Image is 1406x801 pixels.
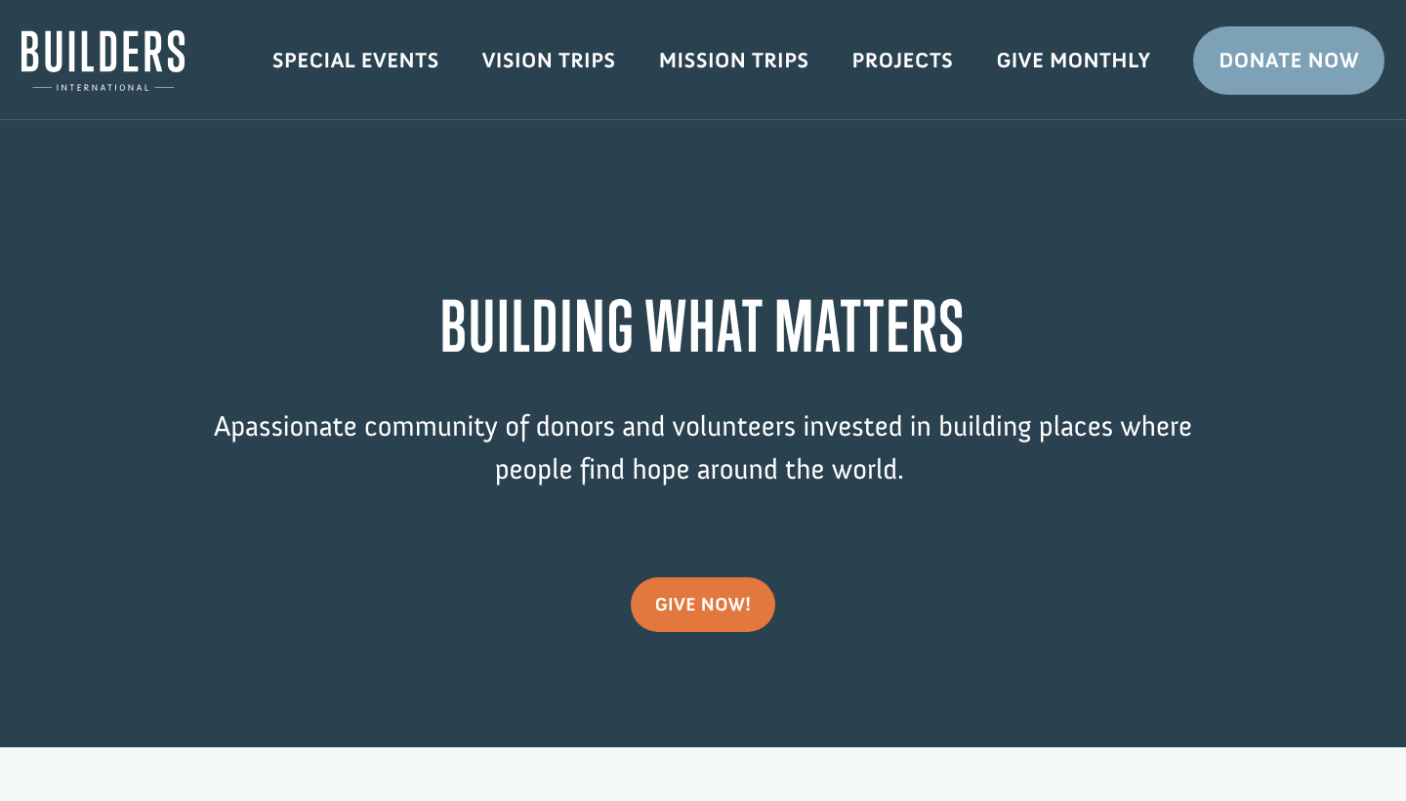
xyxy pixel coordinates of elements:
a: Donate Now [1193,26,1385,95]
a: Vision Trips [461,32,638,89]
p: passionate community of donors and volunteers invested in building places where people find hope ... [176,405,1230,520]
a: give now! [631,577,776,632]
a: Give Monthly [974,32,1172,89]
a: Special Events [251,32,461,89]
h1: BUILDING WHAT MATTERS [176,285,1230,376]
img: Builders International [21,30,185,91]
span: A [214,408,230,443]
a: Projects [831,32,975,89]
a: Mission Trips [638,32,831,89]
